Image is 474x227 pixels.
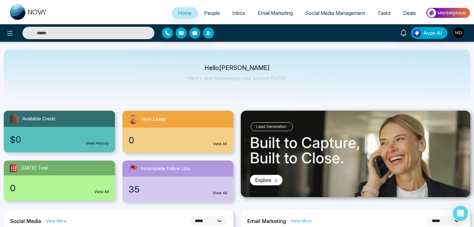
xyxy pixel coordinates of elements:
[423,29,442,37] span: Avon AI
[299,7,371,19] a: Social Media Management
[188,76,286,81] p: Here's what happening in your account [DATE].
[127,113,139,125] img: newLeads.svg
[213,190,227,196] a: View All
[397,7,422,19] a: Deals
[213,141,227,147] a: View All
[94,189,109,195] a: View All
[127,163,139,174] img: followUps.svg
[22,115,55,123] span: Available Credit
[403,10,416,16] span: Deals
[305,10,365,16] span: Social Media Management
[377,10,391,16] span: Tasks
[10,182,16,195] span: 0
[252,7,299,19] a: Email Marketing
[411,27,447,39] button: Avon AI
[226,7,252,19] a: Inbox
[119,160,237,202] a: Incomplete Follow Ups35View All
[10,4,47,20] img: Nova CRM Logo
[46,218,66,224] a: View More
[10,218,41,224] h2: Social Media
[258,10,293,16] span: Email Marketing
[178,10,192,16] span: Home
[9,163,19,173] img: todayTask.svg
[141,165,190,172] span: Incomplete Follow Ups
[453,206,468,221] div: Open Intercom Messenger
[10,133,21,146] span: $0
[412,29,421,37] img: Lead Flow
[198,7,226,19] a: People
[291,218,312,224] a: View More
[232,10,245,16] span: Inbox
[86,141,109,146] a: View History
[204,10,220,16] span: People
[172,7,198,19] a: Home
[188,65,286,71] p: Hello [PERSON_NAME]
[241,111,470,197] img: .
[129,134,134,147] span: 0
[142,116,166,123] span: New Leads
[425,6,470,20] img: Market-place.gif
[247,218,286,224] h2: Email Marketing
[21,164,48,172] span: [DATE] Task
[453,27,464,38] img: User Avatar
[119,111,237,153] a: New Leads0View All
[371,7,397,19] a: Tasks
[129,183,140,196] span: 35
[9,113,20,124] img: availableCredit.svg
